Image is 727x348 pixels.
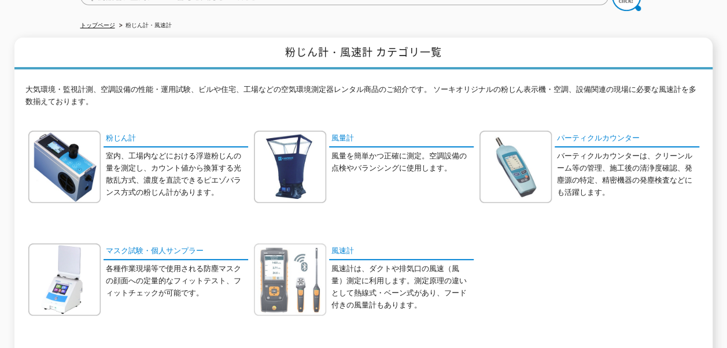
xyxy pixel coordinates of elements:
[557,150,699,198] p: バーティクルカウンターは、クリーンルーム等の管理、施工後の清浄度確認、発塵源の特定、精密機器の発塵検査などにも活躍します。
[117,20,172,32] li: 粉じん計・風速計
[25,84,702,114] p: 大気環境・監視計測、空調設備の性能・運用試験、ビルや住宅、工場などの空気環境測定器レンタル商品のご紹介です。 ソーキオリジナルの粉じん表示機・空調、設備関連の現場に必要な風速計を多数揃えております。
[555,131,699,147] a: パーティクルカウンター
[28,243,101,316] img: マスク試験・個人サンプラー
[28,131,101,203] img: 粉じん計
[254,131,326,203] img: 風量計
[329,131,474,147] a: 風量計
[479,131,552,203] img: パーティクルカウンター
[106,263,248,299] p: 各種作業現場等で使用される防塵マスクの顔面への定量的なフィットテスト、フィットチェックが可能です。
[329,243,474,260] a: 風速計
[331,150,474,175] p: 風量を簡単かつ正確に測定。空調設備の点検やバランシングに使用します。
[106,150,248,198] p: 室内、工場内などにおける浮遊粉じんの量を測定し、カウント値から換算する光散乱方式、濃度を直読できるピエゾバランス方式の粉じん計があります。
[104,131,248,147] a: 粉じん計
[254,243,326,316] img: 風速計
[104,243,248,260] a: マスク試験・個人サンプラー
[14,38,713,69] h1: 粉じん計・風速計 カテゴリ一覧
[80,22,115,28] a: トップページ
[331,263,474,311] p: 風速計は、ダクトや排気口の風速（風量）測定に利用します。測定原理の違いとして熱線式・ベーン式があり、フード付きの風量計もあります。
